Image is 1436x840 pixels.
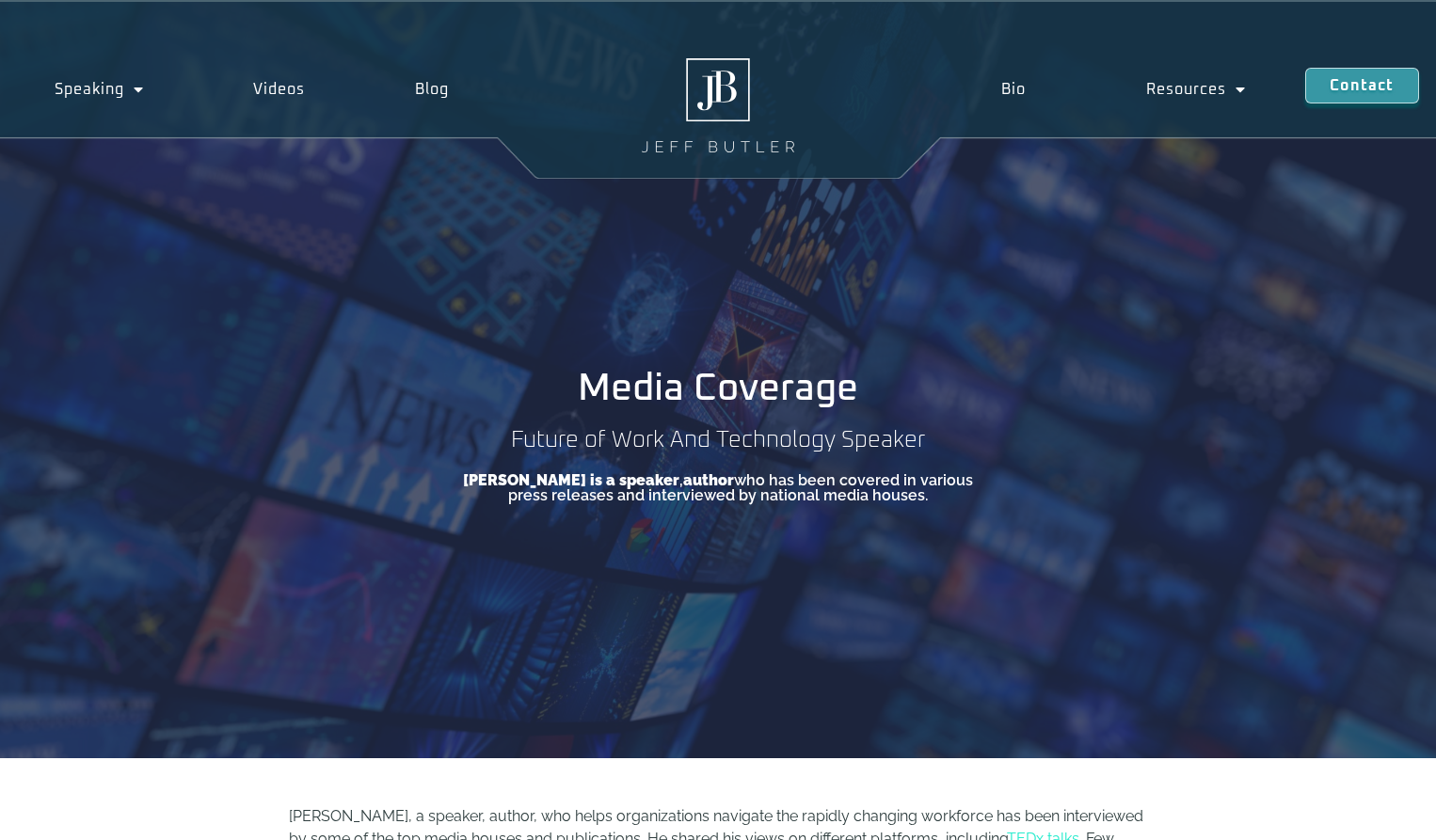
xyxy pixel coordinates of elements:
[503,426,933,454] h2: Future of Work And Technology Speaker
[199,68,359,111] a: Videos
[578,370,858,407] h1: Media Coverage
[1086,68,1305,111] a: Resources
[942,68,1086,111] a: Bio
[1330,78,1394,93] span: Contact
[942,68,1305,111] nav: Menu
[360,68,503,111] a: Blog
[450,473,986,503] p: , who has been covered in various press releases and interviewed by national media houses.
[463,471,679,489] b: [PERSON_NAME] is a speaker
[683,471,734,489] b: author
[1305,68,1418,103] a: Contact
